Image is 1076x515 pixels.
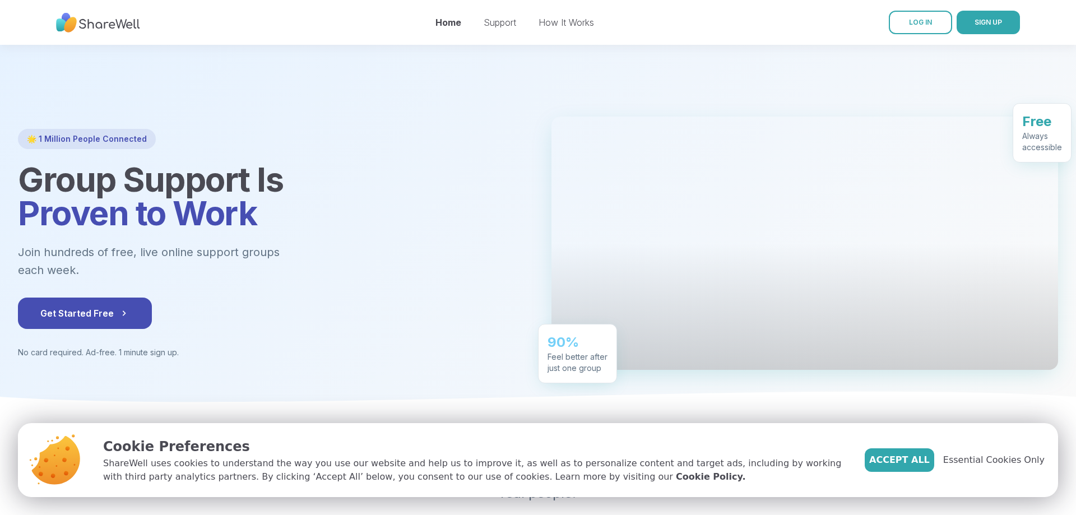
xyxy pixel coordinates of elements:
span: Get Started Free [40,307,129,320]
img: ShareWell Nav Logo [56,7,140,38]
button: SIGN UP [957,11,1020,34]
span: Proven to Work [18,193,257,233]
div: 🌟 1 Million People Connected [18,129,156,149]
p: Cookie Preferences [103,437,847,457]
div: Free [1022,113,1062,131]
span: SIGN UP [975,18,1002,26]
p: Join hundreds of free, live online support groups each week. [18,243,341,280]
button: Get Started Free [18,298,152,329]
a: LOG IN [889,11,952,34]
span: Essential Cookies Only [943,453,1045,467]
a: Home [435,17,461,28]
h1: Group Support Is [18,163,525,230]
p: No card required. Ad-free. 1 minute sign up. [18,347,525,358]
a: Cookie Policy. [676,470,745,484]
button: Accept All [865,448,934,472]
div: Always accessible [1022,131,1062,153]
span: LOG IN [909,18,932,26]
span: Accept All [869,453,930,467]
div: Feel better after just one group [548,351,607,374]
div: 90% [548,333,607,351]
a: How It Works [539,17,594,28]
a: Support [484,17,516,28]
p: ShareWell uses cookies to understand the way you use our website and help us to improve it, as we... [103,457,847,484]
